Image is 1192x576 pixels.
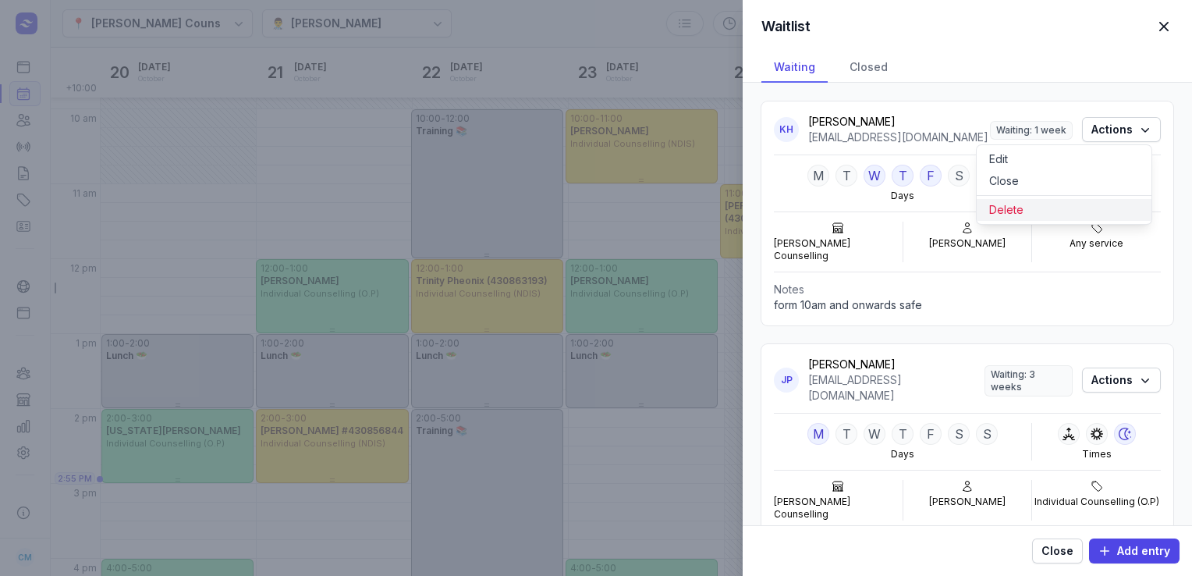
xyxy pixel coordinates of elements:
[774,297,1161,313] div: form 10am and onwards safe
[808,114,990,130] div: [PERSON_NAME]
[977,145,1151,224] div: Actions
[929,237,1006,250] div: [PERSON_NAME]
[1082,448,1112,460] div: Times
[1032,539,1083,564] button: Close
[891,190,914,202] div: Days
[892,165,914,187] div: T
[779,123,793,136] span: KH
[1098,542,1170,560] span: Add entry
[774,496,903,521] div: [PERSON_NAME] Counselling
[977,199,1151,221] button: Delete
[864,423,885,445] div: W
[808,372,984,404] div: [EMAIL_ADDRESS][DOMAIN_NAME]
[977,170,1151,192] button: Close
[948,165,970,187] div: S
[892,423,914,445] div: T
[1091,120,1151,139] span: Actions
[808,357,984,372] div: [PERSON_NAME]
[1082,368,1161,393] button: Actions
[929,496,1006,508] div: [PERSON_NAME]
[990,121,1073,140] span: Waiting: 1 week
[1082,117,1161,142] button: Actions
[864,165,885,187] div: W
[835,165,857,187] div: T
[977,148,1151,170] button: Edit
[891,448,914,460] div: Days
[781,374,793,386] span: JP
[761,53,828,83] div: Waiting
[1089,539,1180,564] button: Add entry
[1070,237,1123,250] div: Any service
[774,237,903,262] div: [PERSON_NAME] Counselling
[920,423,942,445] div: F
[1041,542,1073,560] span: Close
[807,423,829,445] div: M
[761,17,811,36] div: Waitlist
[808,130,990,145] div: [EMAIL_ADDRESS][DOMAIN_NAME]
[837,53,900,83] div: Closed
[807,165,829,187] div: M
[1091,371,1151,389] span: Actions
[948,423,970,445] div: S
[984,365,1073,396] span: Waiting: 3 weeks
[835,423,857,445] div: T
[774,282,1161,297] div: Notes
[1034,496,1159,508] div: Individual Counselling (O.P)
[920,165,942,187] div: F
[976,423,998,445] div: S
